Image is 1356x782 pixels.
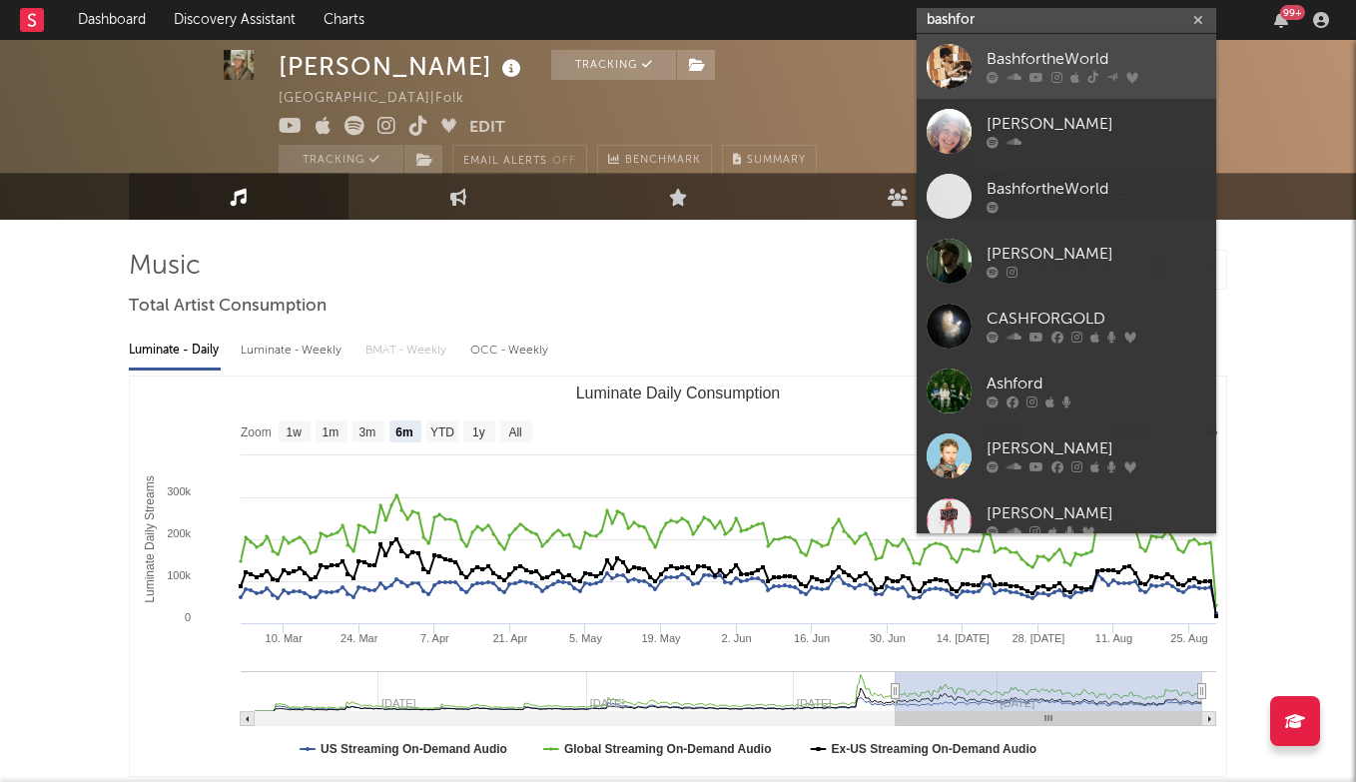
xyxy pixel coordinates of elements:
[323,425,339,439] text: 1m
[287,425,303,439] text: 1w
[576,385,781,401] text: Luminate Daily Consumption
[241,334,345,368] div: Luminate - Weekly
[1095,632,1132,644] text: 11. Aug
[130,377,1226,776] svg: Luminate Daily Consumption
[917,423,1216,488] a: [PERSON_NAME]
[1012,632,1064,644] text: 28. [DATE]
[279,145,403,175] button: Tracking
[937,632,990,644] text: 14. [DATE]
[129,295,327,319] span: Total Artist Consumption
[279,87,487,111] div: [GEOGRAPHIC_DATA] | Folk
[917,164,1216,229] a: BashfortheWorld
[987,48,1206,72] div: BashfortheWorld
[1170,632,1207,644] text: 25. Aug
[747,155,806,166] span: Summary
[625,149,701,173] span: Benchmark
[185,611,191,623] text: 0
[987,178,1206,202] div: BashfortheWorld
[987,437,1206,461] div: [PERSON_NAME]
[420,632,449,644] text: 7. Apr
[794,632,830,644] text: 16. Jun
[917,229,1216,294] a: [PERSON_NAME]
[917,34,1216,99] a: BashfortheWorld
[870,632,906,644] text: 30. Jun
[167,569,191,581] text: 100k
[129,334,221,368] div: Luminate - Daily
[987,113,1206,137] div: [PERSON_NAME]
[832,742,1037,756] text: Ex-US Streaming On-Demand Audio
[359,425,376,439] text: 3m
[569,632,603,644] text: 5. May
[452,145,587,175] button: Email AlertsOff
[321,742,507,756] text: US Streaming On-Demand Audio
[472,425,485,439] text: 1y
[917,488,1216,553] a: [PERSON_NAME]
[492,632,527,644] text: 21. Apr
[241,425,272,439] text: Zoom
[1280,5,1305,20] div: 99 +
[143,475,157,602] text: Luminate Daily Streams
[987,373,1206,396] div: Ashford
[395,425,412,439] text: 6m
[1274,12,1288,28] button: 99+
[987,308,1206,332] div: CASHFORGOLD
[917,99,1216,164] a: [PERSON_NAME]
[987,502,1206,526] div: [PERSON_NAME]
[564,742,772,756] text: Global Streaming On-Demand Audio
[266,632,304,644] text: 10. Mar
[430,425,454,439] text: YTD
[917,8,1216,33] input: Search for artists
[917,294,1216,359] a: CASHFORGOLD
[551,50,676,80] button: Tracking
[508,425,521,439] text: All
[167,527,191,539] text: 200k
[917,359,1216,423] a: Ashford
[641,632,681,644] text: 19. May
[167,485,191,497] text: 300k
[340,632,378,644] text: 24. Mar
[987,243,1206,267] div: [PERSON_NAME]
[469,116,505,141] button: Edit
[597,145,712,175] a: Benchmark
[722,145,817,175] button: Summary
[552,156,576,167] em: Off
[279,50,526,83] div: [PERSON_NAME]
[470,334,550,368] div: OCC - Weekly
[722,632,752,644] text: 2. Jun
